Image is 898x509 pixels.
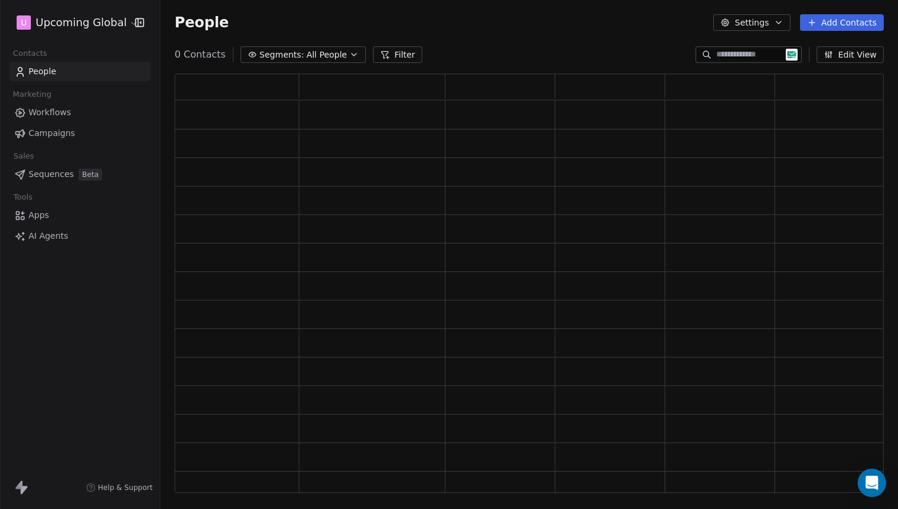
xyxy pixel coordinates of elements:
span: Upcoming Global [36,15,127,30]
button: Add Contacts [800,14,884,31]
a: Help & Support [86,483,153,492]
a: Workflows [10,103,150,122]
span: 0 Contacts [175,48,226,62]
a: People [10,62,150,81]
span: Workflows [29,106,71,119]
span: People [175,14,229,31]
a: Apps [10,206,150,225]
span: Help & Support [98,483,153,492]
span: Campaigns [29,127,75,140]
a: SequencesBeta [10,165,150,184]
span: AI Agents [29,230,68,242]
span: Sales [8,147,39,165]
span: Sequences [29,168,74,181]
span: Segments: [260,49,304,61]
button: Settings [713,14,790,31]
span: Beta [78,169,102,181]
span: All People [306,49,347,61]
div: Open Intercom Messenger [858,469,886,497]
span: Marketing [8,86,56,103]
a: Campaigns [10,124,150,143]
span: U [21,17,27,29]
span: Tools [8,188,37,206]
button: Filter [373,46,422,63]
span: Apps [29,209,49,222]
span: People [29,65,56,78]
button: UUpcoming Global [14,12,127,33]
button: Edit View [817,46,884,63]
div: grid [175,100,885,494]
a: AI Agents [10,226,150,246]
span: Contacts [8,45,52,62]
